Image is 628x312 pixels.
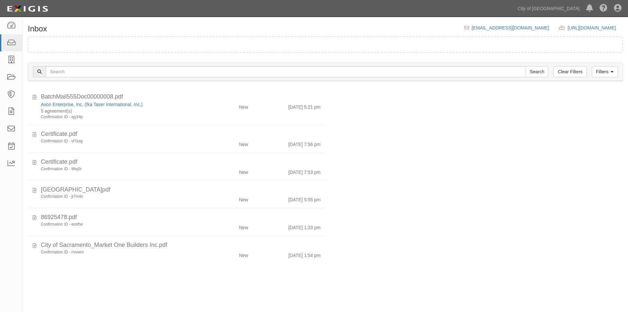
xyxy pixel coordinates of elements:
a: Clear Filters [553,66,586,77]
div: Confirmation ID - vf7eay [41,138,200,144]
div: [DATE] 7:56 pm [288,138,321,148]
img: logo-5460c22ac91f19d4615b14bd174203de0afe785f0fc80cf4dbbc73dc1793850b.png [5,3,50,15]
div: 86925478.pdf [41,213,321,222]
div: Confirmation ID - rrvvwm [41,249,200,255]
div: Confirmation ID - eckfhe [41,222,200,227]
div: New [239,166,248,175]
input: Search [526,66,549,77]
div: Confirmation ID - 9fwj3r [41,166,200,172]
div: [DATE] 7:53 pm [288,166,321,175]
div: Confirmation ID - ajy34p [41,114,200,120]
div: Axon Enterprise, Inc. (fka Taser International, Inc.) [41,101,200,108]
a: City of [GEOGRAPHIC_DATA] [515,2,583,15]
div: [DATE] 5:21 pm [288,101,321,110]
div: New [239,222,248,231]
div: New [239,138,248,148]
div: Burbank Glendale Pasadena Airport Authority.pdf [41,186,321,194]
div: Interview Room Project (2021-0629) Interview Room Project (2021-0629) Interview Room Project (202... [41,108,200,114]
a: [URL][DOMAIN_NAME] [567,25,623,30]
div: Certificate.pdf [41,130,321,138]
a: Filters [592,66,618,77]
a: Axon Enterprise, Inc. (fka Taser International, Inc.) [41,102,143,107]
div: [DATE] 1:54 pm [288,249,321,259]
div: [DATE] 5:55 pm [288,194,321,203]
div: [DATE] 1:33 pm [288,222,321,231]
div: New [239,101,248,110]
h1: Inbox [28,25,47,33]
div: New [239,249,248,259]
i: Help Center - Complianz [600,5,607,12]
div: City of Sacramento_Market One Builders Inc.pdf [41,241,321,249]
a: [EMAIL_ADDRESS][DOMAIN_NAME] [472,25,549,30]
div: BatchMail555Doc00000008.pdf [41,93,321,101]
div: Certificate.pdf [41,158,321,166]
div: Confirmation ID - jt7m4v [41,194,200,199]
input: Search [46,66,526,77]
div: New [239,194,248,203]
